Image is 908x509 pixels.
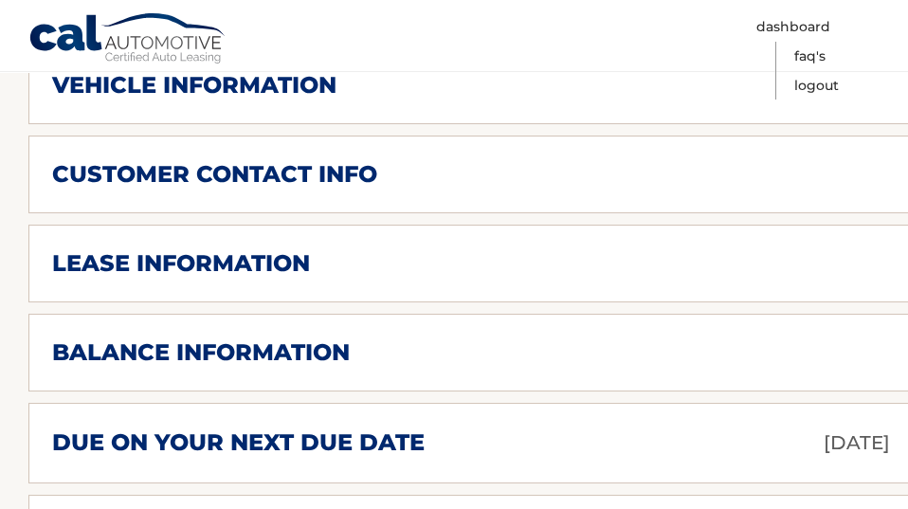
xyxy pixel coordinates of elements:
h2: lease information [52,249,310,278]
p: [DATE] [824,427,890,460]
a: Logout [794,71,839,100]
h2: vehicle information [52,71,336,100]
a: FAQ's [794,42,826,71]
a: Dashboard [756,12,830,42]
h2: due on your next due date [52,428,425,457]
a: Cal Automotive [28,12,227,67]
h2: balance information [52,338,350,367]
h2: customer contact info [52,160,377,189]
